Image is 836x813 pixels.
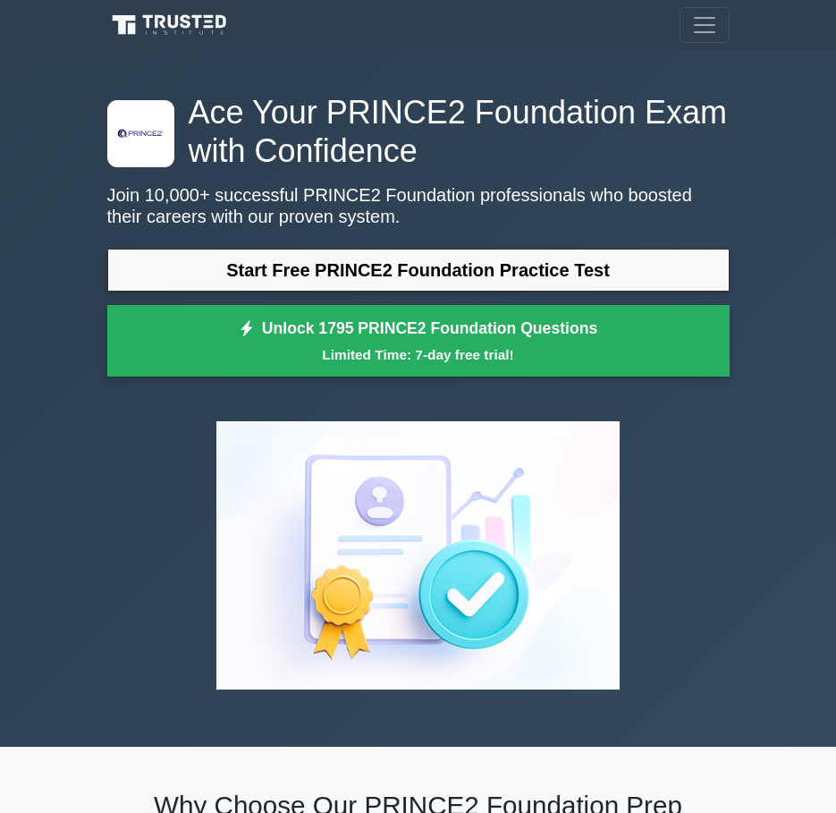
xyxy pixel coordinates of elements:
[680,7,730,43] button: Toggle navigation
[107,249,730,292] a: Start Free PRINCE2 Foundation Practice Test
[107,184,730,227] p: Join 10,000+ successful PRINCE2 Foundation professionals who boosted their careers with our prove...
[130,344,707,365] small: Limited Time: 7-day free trial!
[107,93,730,170] h1: Ace Your PRINCE2 Foundation Exam with Confidence
[107,305,730,377] a: Unlock 1795 PRINCE2 Foundation QuestionsLimited Time: 7-day free trial!
[202,407,634,704] img: PRINCE2 Foundation Preview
